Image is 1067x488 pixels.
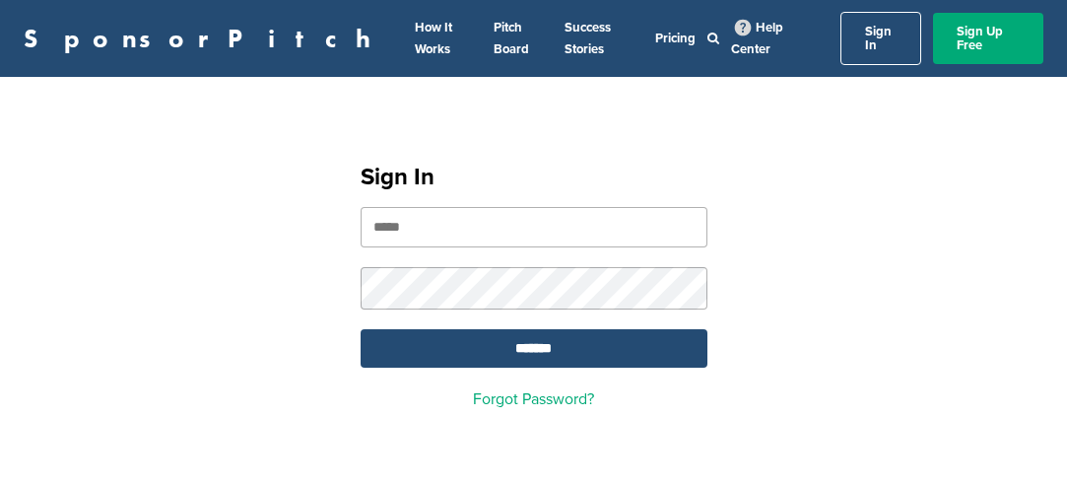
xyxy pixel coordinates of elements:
a: Pitch Board [494,20,529,57]
a: Success Stories [565,20,611,57]
a: Sign In [840,12,922,65]
a: SponsorPitch [24,26,383,51]
a: Pricing [655,31,696,46]
a: Sign Up Free [933,13,1043,64]
h1: Sign In [361,160,707,195]
a: Help Center [731,16,783,61]
a: Forgot Password? [473,389,594,409]
a: How It Works [415,20,452,57]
